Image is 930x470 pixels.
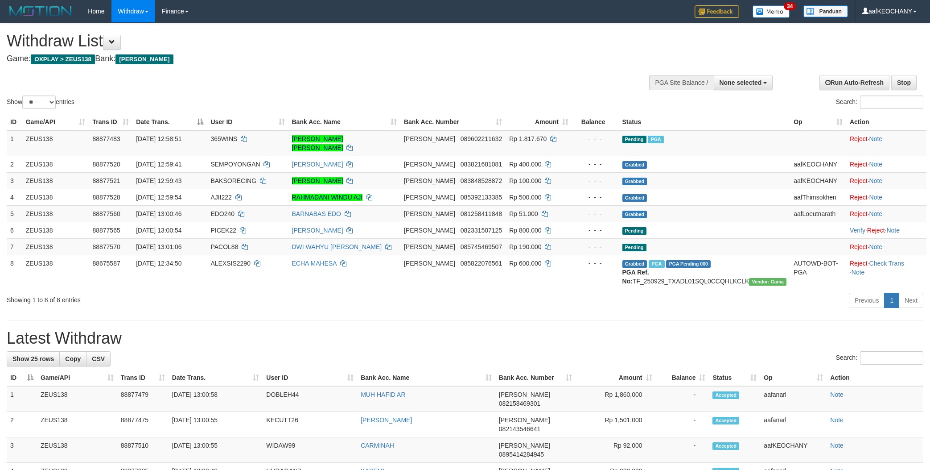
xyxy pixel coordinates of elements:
span: 34 [784,2,796,10]
th: ID: activate to sort column descending [7,370,37,386]
th: Op: activate to sort column ascending [790,114,846,130]
td: 2 [7,412,37,437]
th: Amount: activate to sort column ascending [576,370,656,386]
span: 88877560 [92,210,120,217]
a: DWI WAHYU [PERSON_NAME] [292,243,382,250]
a: Reject [867,227,885,234]
div: - - - [576,134,615,143]
td: aafanarl [760,386,827,412]
span: Grabbed [622,178,647,185]
div: - - - [576,242,615,251]
a: Reject [850,243,868,250]
span: Copy 082143546641 to clipboard [499,425,540,433]
span: EDO240 [210,210,235,217]
td: · [846,130,926,156]
td: DOBLEH44 [263,386,357,412]
td: ZEUS138 [22,238,89,255]
th: Bank Acc. Name: activate to sort column ascending [357,370,495,386]
a: Stop [891,75,917,90]
label: Search: [836,96,923,109]
span: Copy 085392133385 to clipboard [461,194,502,201]
span: Rp 600.000 [509,260,541,267]
a: [PERSON_NAME] [292,161,343,168]
span: Accepted [712,442,739,450]
th: User ID: activate to sort column ascending [207,114,288,130]
span: Show 25 rows [12,355,54,362]
a: Note [830,442,844,449]
td: KECUTT26 [263,412,357,437]
th: Bank Acc. Number: activate to sort column ascending [495,370,576,386]
th: Status [619,114,790,130]
span: [PERSON_NAME] [404,260,455,267]
td: 88877479 [117,386,169,412]
td: 3 [7,172,22,189]
td: ZEUS138 [22,172,89,189]
a: [PERSON_NAME] [361,416,412,424]
a: Note [830,391,844,398]
td: - [656,386,709,412]
th: Game/API: activate to sort column ascending [37,370,117,386]
span: Copy 082158469301 to clipboard [499,400,540,407]
a: Copy [59,351,86,366]
span: Vendor URL: https://trx31.1velocity.biz [749,278,786,286]
th: Bank Acc. Number: activate to sort column ascending [400,114,506,130]
span: None selected [720,79,762,86]
td: aafKEOCHANY [760,437,827,463]
a: Reject [850,260,868,267]
th: Action [846,114,926,130]
td: 2 [7,156,22,172]
span: Copy 089602211632 to clipboard [461,135,502,142]
a: MUH HAFID AR [361,391,405,398]
div: - - - [576,176,615,185]
td: · · [846,255,926,289]
b: PGA Ref. No: [622,269,649,285]
td: Rp 1,860,000 [576,386,656,412]
a: Reject [850,210,868,217]
span: PGA Pending [666,260,711,268]
a: Note [830,416,844,424]
span: Pending [622,136,646,143]
span: 88877520 [92,161,120,168]
td: ZEUS138 [22,156,89,172]
td: 4 [7,189,22,205]
span: Rp 800.000 [509,227,541,234]
span: Copy 081258411848 to clipboard [461,210,502,217]
td: Rp 1,501,000 [576,412,656,437]
th: Status: activate to sort column ascending [709,370,760,386]
span: [DATE] 13:00:54 [136,227,181,234]
a: Previous [849,293,885,308]
span: Pending [622,244,646,251]
span: 88877528 [92,194,120,201]
span: 88877521 [92,177,120,184]
th: Op: activate to sort column ascending [760,370,827,386]
span: Copy 082331507125 to clipboard [461,227,502,234]
span: Marked by aafanarl [648,136,663,143]
td: aafLoeutnarath [790,205,846,222]
a: CARMINAH [361,442,394,449]
td: 88877510 [117,437,169,463]
span: AJII222 [210,194,231,201]
span: [PERSON_NAME] [499,416,550,424]
td: [DATE] 13:00:55 [169,437,263,463]
a: Reject [850,161,868,168]
div: - - - [576,193,615,202]
span: PACOL88 [210,243,238,250]
span: Grabbed [622,260,647,268]
span: PICEK22 [210,227,236,234]
span: Rp 51.000 [509,210,538,217]
td: [DATE] 13:00:58 [169,386,263,412]
td: 7 [7,238,22,255]
span: OXPLAY > ZEUS138 [31,54,95,64]
select: Showentries [22,96,56,109]
span: [PERSON_NAME] [404,243,455,250]
span: Grabbed [622,211,647,218]
a: Note [869,210,883,217]
span: 365WINS [210,135,237,142]
th: Balance: activate to sort column ascending [656,370,709,386]
span: [PERSON_NAME] [404,161,455,168]
td: ZEUS138 [22,189,89,205]
div: - - - [576,160,615,169]
span: 88877565 [92,227,120,234]
td: · [846,238,926,255]
h1: Latest Withdraw [7,329,923,347]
